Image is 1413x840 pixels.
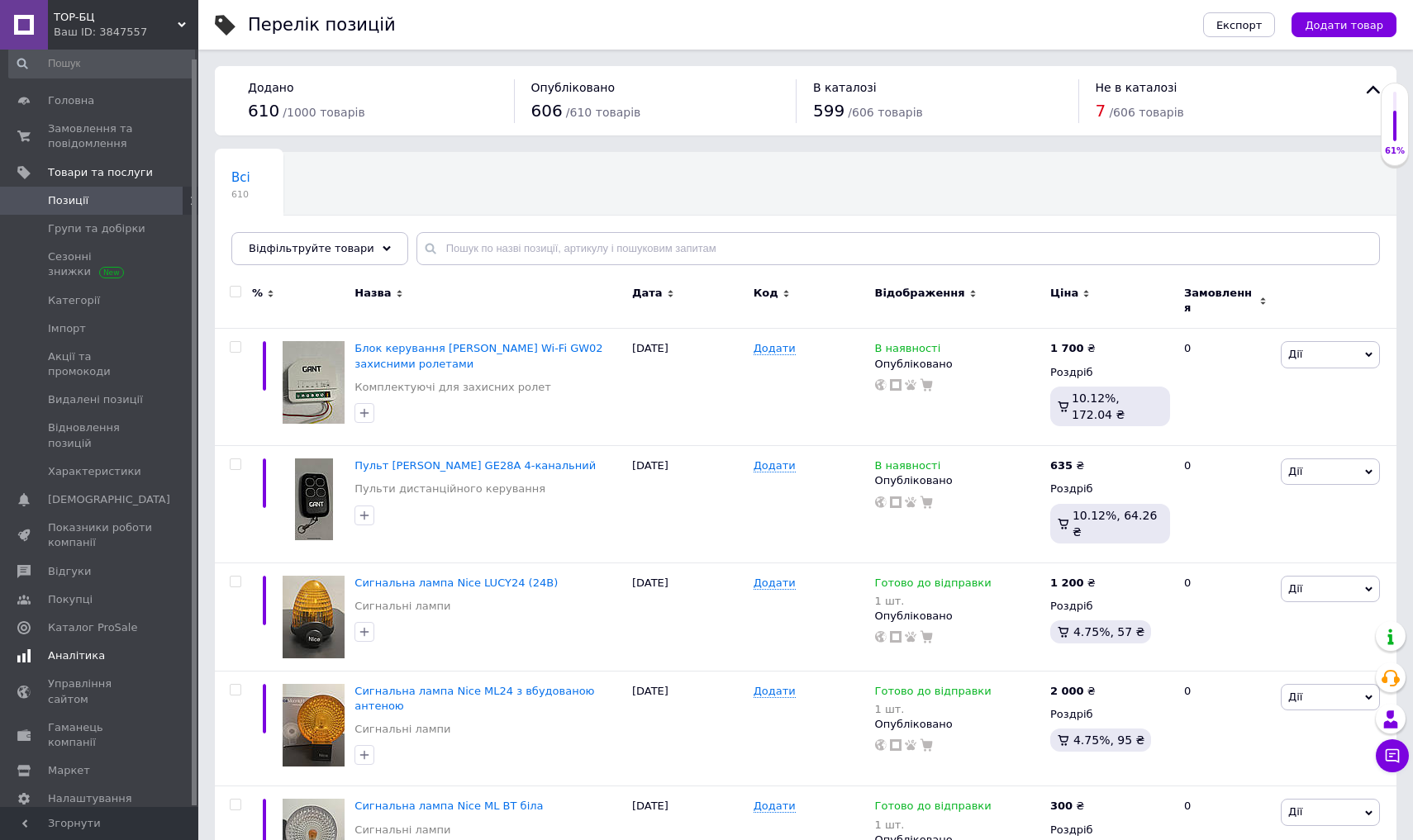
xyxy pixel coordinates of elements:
a: Сигнальні лампи [354,599,450,614]
a: Блок керування [PERSON_NAME] Wi-Fi GW02 захисними ролетами [354,342,602,369]
b: 300 [1050,800,1073,812]
b: 1 700 [1050,342,1084,354]
span: Групи та добірки [48,221,145,236]
span: Додати [754,342,796,355]
div: ₴ [1050,458,1084,473]
span: 10.12%, 64.26 ₴ [1073,509,1157,539]
span: TOP-БЦ [54,10,178,25]
a: Комплектуючі для захисних ролет [354,380,551,395]
div: [DATE] [628,671,749,786]
div: ₴ [1050,576,1096,591]
span: 606 [531,101,563,121]
span: Відгуки [48,564,91,579]
span: В наявності [875,459,941,477]
span: Покупці [48,592,93,607]
div: Ваш ID: 3847557 [54,25,198,40]
span: Додати [754,459,796,472]
div: ₴ [1050,684,1096,699]
span: Всі [231,170,250,185]
span: Опубліковано [531,81,616,94]
b: 2 000 [1050,685,1084,697]
span: Каталог ProSale [48,620,137,635]
span: Автозаповнення характе... [231,233,407,248]
span: % [252,286,263,301]
b: 1 200 [1050,577,1084,589]
span: Сезонні знижки [48,249,153,279]
span: Відфільтруйте товари [249,242,374,254]
span: / 606 товарів [1109,106,1183,119]
div: Роздріб [1050,482,1170,496]
div: [DATE] [628,562,749,671]
span: 10.12%, 172.04 ₴ [1072,392,1125,421]
span: В наявності [875,342,941,359]
span: Характеристики [48,464,141,479]
span: Аналітика [48,648,105,663]
span: Видалені позиції [48,392,143,407]
span: Товари та послуги [48,165,153,180]
span: Додати [754,577,796,590]
span: 7 [1096,101,1106,121]
span: / 610 товарів [566,106,640,119]
button: Чат з покупцем [1376,739,1409,772]
span: Замовлення [1184,286,1255,316]
span: Код [754,286,778,301]
span: Дата [632,286,663,301]
div: 0 [1174,671,1277,786]
span: Ціна [1050,286,1078,301]
div: Роздріб [1050,823,1170,838]
span: Головна [48,93,94,108]
div: Опубліковано [875,473,1042,488]
span: 599 [813,101,844,121]
div: [DATE] [628,446,749,563]
img: Сигнальная лампа Nice LUCY24 (24B) [283,576,345,658]
span: Додати [754,800,796,813]
input: Пошук [8,49,195,78]
span: Категорії [48,293,100,308]
span: Експорт [1216,19,1263,31]
span: Додати товар [1305,19,1383,31]
div: Роздріб [1050,599,1170,614]
span: Відновлення позицій [48,420,153,450]
span: Позиції [48,193,88,208]
a: Сигнальна лампа Nice ML24 з вбудованою антеною [354,685,594,712]
input: Пошук по назві позиції, артикулу і пошуковим запитам [416,232,1380,265]
div: Автозаповнення характеристик [215,216,440,278]
span: 610 [248,101,279,121]
img: Пульт Gant GE28A 4-канальный [295,458,333,540]
span: В каталозі [813,81,877,94]
a: Пульт [PERSON_NAME] GE28A 4-канальний [354,459,596,472]
div: [DATE] [628,329,749,446]
span: Замовлення та повідомлення [48,121,153,151]
a: Сигнальні лампи [354,823,450,838]
span: Готово до відправки [875,577,992,594]
div: 0 [1174,329,1277,446]
div: Роздріб [1050,707,1170,722]
span: Готово до відправки [875,685,992,702]
span: 610 [231,188,250,201]
b: 635 [1050,459,1073,472]
div: Опубліковано [875,609,1042,624]
span: Дії [1288,805,1302,818]
span: 4.75%, 57 ₴ [1073,625,1144,638]
span: Відображення [875,286,965,301]
a: Сигнальна лампа Nice ML BT біла [354,800,543,812]
a: Сигнальна лампа Nice LUCY24 (24B) [354,577,558,589]
div: 0 [1174,562,1277,671]
span: Дії [1288,582,1302,595]
div: 61% [1382,145,1408,157]
div: 0 [1174,446,1277,563]
span: 4.75%, 95 ₴ [1073,733,1144,747]
span: [DEMOGRAPHIC_DATA] [48,492,170,507]
div: 1 шт. [875,819,992,831]
img: Блок керування Gant Wi-Fi GW02 захисними ролетами [283,341,345,424]
img: Сигнальная лампа Nice ML24 со встроенной антенной [283,684,345,766]
span: / 1000 товарів [283,106,364,119]
span: Гаманець компанії [48,720,153,750]
span: Управління сайтом [48,676,153,706]
button: Додати товар [1292,12,1396,37]
span: Назва [354,286,391,301]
